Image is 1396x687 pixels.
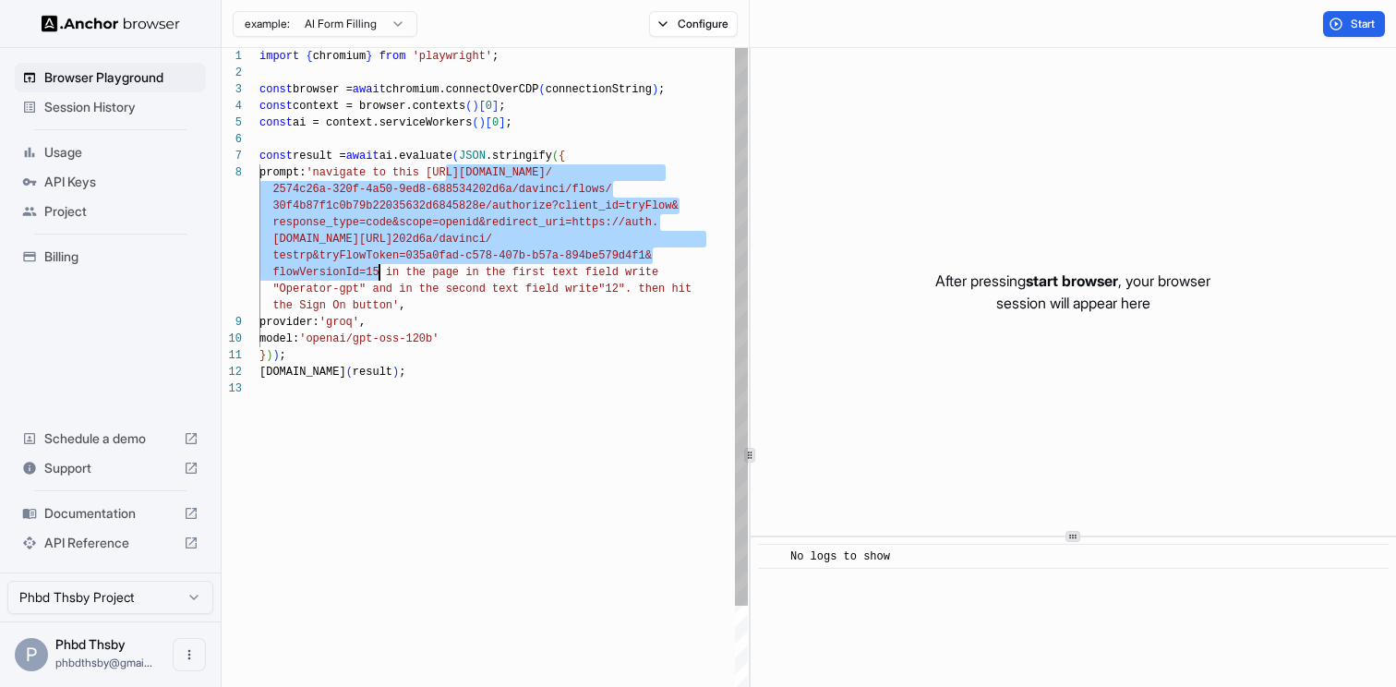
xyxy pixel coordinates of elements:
span: { [559,150,565,163]
span: Start [1351,17,1377,31]
span: 30f4b87f1c0b79b22035632d6845828e/authorize?client_ [272,199,605,212]
span: ) [266,349,272,362]
span: , [359,316,366,329]
span: [ [479,100,486,113]
span: / [605,183,611,196]
span: prompt: [259,166,306,179]
span: ; [280,349,286,362]
span: "12". then hit [598,283,692,295]
span: Browser Playground [44,68,199,87]
span: 'playwright' [413,50,492,63]
span: const [259,100,293,113]
span: from [379,50,406,63]
span: ; [658,83,665,96]
span: ( [452,150,459,163]
img: Anchor Logo [42,15,180,32]
div: Usage [15,138,206,167]
span: ( [472,116,478,129]
span: Phbd Thsby [55,636,126,652]
span: [DOMAIN_NAME] [259,366,346,379]
button: Configure [649,11,739,37]
span: 'navigate to this [URL][DOMAIN_NAME] [306,166,545,179]
span: ai.evaluate [379,150,452,163]
span: ] [492,100,499,113]
span: result = [293,150,346,163]
span: Project [44,202,199,221]
span: Schedule a demo [44,429,176,448]
span: ) [479,116,486,129]
div: 8 [222,164,242,181]
span: ) [472,100,478,113]
span: "Operator-gpt" and in the second text field write [272,283,598,295]
span: ai = context.serviceWorkers [293,116,472,129]
div: 6 [222,131,242,148]
span: 2574c26a-320f-4a50-9ed8-688534202d6a/davinci/flows [272,183,605,196]
div: P [15,638,48,671]
span: const [259,116,293,129]
span: ( [552,150,559,163]
span: await [353,83,386,96]
span: 0 [486,100,492,113]
span: [ [486,116,492,129]
span: 'openai/gpt-oss-120b' [299,332,439,345]
div: 1 [222,48,242,65]
span: connectionString [546,83,652,96]
span: 'groq' [319,316,359,329]
span: phbdthsby@gmail.com [55,656,152,669]
span: ) [272,349,279,362]
span: ://auth. [605,216,658,229]
span: ; [499,100,505,113]
div: 10 [222,331,242,347]
div: 4 [222,98,242,114]
span: , [399,299,405,312]
div: Documentation [15,499,206,528]
div: Session History [15,92,206,122]
span: ( [346,366,353,379]
div: 13 [222,380,242,397]
span: ] [499,116,505,129]
span: const [259,83,293,96]
span: ) [392,366,399,379]
span: chromium [313,50,367,63]
span: flowVersionId=15 in the page in the first text fie [272,266,605,279]
div: 5 [222,114,242,131]
span: ld write [605,266,658,279]
span: Documentation [44,504,176,523]
div: Project [15,197,206,226]
span: provider: [259,316,319,329]
span: ) [652,83,658,96]
span: chromium.connectOverCDP [386,83,539,96]
span: Support [44,459,176,477]
span: ; [492,50,499,63]
button: Open menu [173,638,206,671]
span: Usage [44,143,199,162]
div: 7 [222,148,242,164]
span: } [366,50,372,63]
span: { [306,50,312,63]
span: 79d4f1& [605,249,651,262]
div: 9 [222,314,242,331]
span: id=tryFlow& [605,199,678,212]
span: testrp&tryFlowToken=035a0fad-c578-407b-b57a-894be5 [272,249,605,262]
span: example: [245,17,290,31]
div: API Keys [15,167,206,197]
div: Schedule a demo [15,424,206,453]
span: No logs to show [790,550,890,563]
span: 202d6a/davinci/ [392,233,492,246]
span: 0 [492,116,499,129]
div: Support [15,453,206,483]
button: Start [1323,11,1385,37]
div: API Reference [15,528,206,558]
div: 12 [222,364,242,380]
span: / [546,166,552,179]
div: Browser Playground [15,63,206,92]
span: ( [465,100,472,113]
span: model: [259,332,299,345]
span: API Reference [44,534,176,552]
span: ; [399,366,405,379]
span: [DOMAIN_NAME][URL] [272,233,392,246]
div: 11 [222,347,242,364]
span: await [346,150,379,163]
div: Billing [15,242,206,271]
span: response_type=code&scope=openid&redirect_uri=https [272,216,605,229]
